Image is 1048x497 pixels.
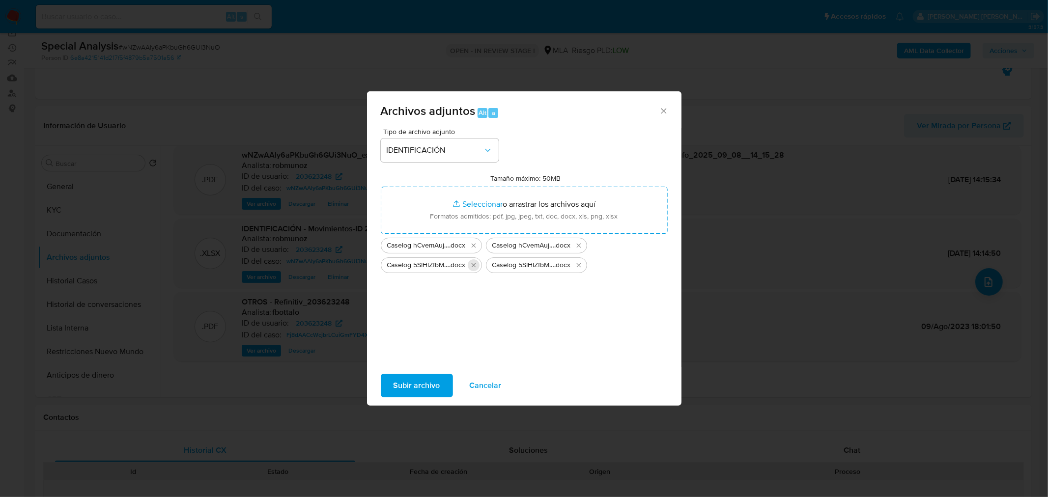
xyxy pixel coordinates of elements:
[387,241,450,250] span: Caselog hCvemAujtyqJ5F830wMCt3pY_VII
[479,108,486,117] span: Alt
[381,138,499,162] button: IDENTIFICACIÓN
[381,102,476,119] span: Archivos adjuntos
[659,106,668,115] button: Cerrar
[490,174,561,183] label: Tamaño máximo: 50MB
[573,259,585,271] button: Eliminar Caselog 5SIHlZfbM4kmT7dHUMEn3d6M_2025_09_01_13_57_55.docx
[387,260,450,270] span: Caselog 5SIHlZfbM4kmT7dHUMEn3d6M_VII
[492,108,495,117] span: a
[387,145,483,155] span: IDENTIFICACIÓN
[381,234,668,273] ul: Archivos seleccionados
[573,240,585,251] button: Eliminar Caselog hCvemAujtyqJ5F830wMCt3pY_2025_08_18_20_12_31.docx
[381,374,453,397] button: Subir archivo
[470,375,502,396] span: Cancelar
[450,260,466,270] span: .docx
[394,375,440,396] span: Subir archivo
[492,260,555,270] span: Caselog 5SIHlZfbM4kmT7dHUMEn3d6M_2025_09_01_13_57_55
[450,241,466,250] span: .docx
[492,241,555,250] span: Caselog hCvemAujtyqJ5F830wMCt3pY_2025_08_18_20_12_31
[555,260,571,270] span: .docx
[457,374,514,397] button: Cancelar
[468,259,480,271] button: Eliminar Caselog 5SIHlZfbM4kmT7dHUMEn3d6M_VII.docx
[383,128,501,135] span: Tipo de archivo adjunto
[468,240,480,251] button: Eliminar Caselog hCvemAujtyqJ5F830wMCt3pY_VII.docx
[555,241,571,250] span: .docx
